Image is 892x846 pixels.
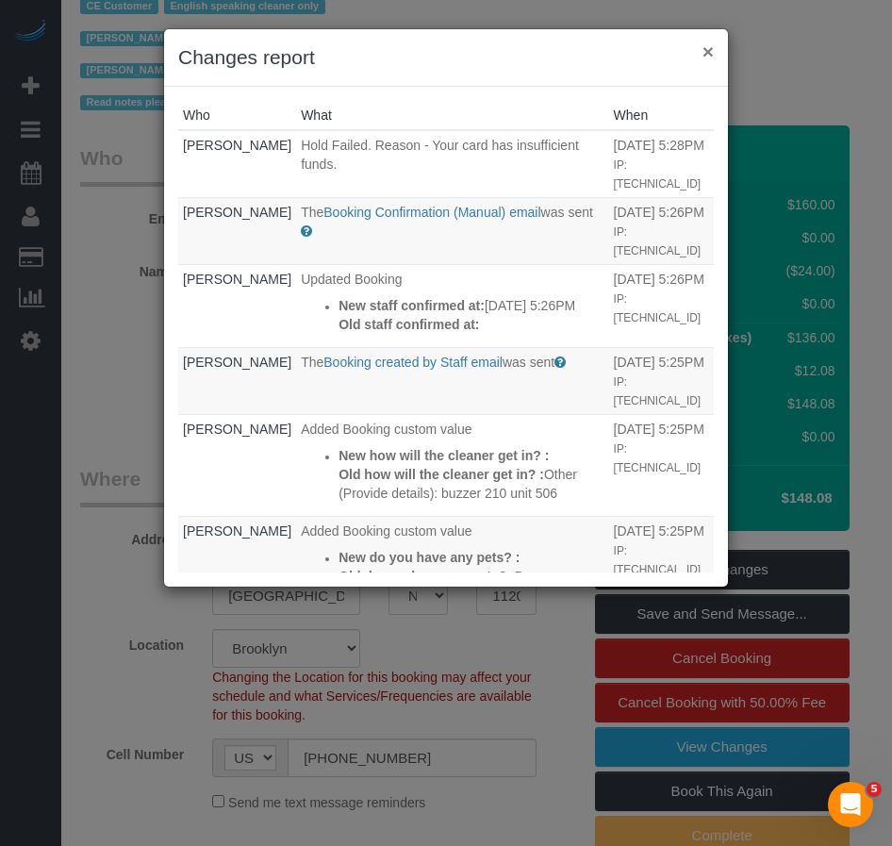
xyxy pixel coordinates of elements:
span: The [301,355,323,370]
strong: New staff confirmed at: [339,298,485,313]
a: [PERSON_NAME] [183,422,291,437]
strong: New how will the cleaner get in? : [339,448,549,463]
td: What [296,197,608,264]
th: What [296,101,608,130]
td: What [296,516,608,599]
strong: New do you have any pets? : [339,550,520,565]
span: The [301,205,323,220]
td: When [609,347,714,414]
th: When [609,101,714,130]
small: IP: [TECHNICAL_ID] [614,292,702,324]
td: When [609,130,714,197]
td: What [296,264,608,347]
a: [PERSON_NAME] [183,355,291,370]
strong: Old how will the cleaner get in? : [339,467,544,482]
td: When [609,414,714,516]
a: [PERSON_NAME] [183,205,291,220]
small: IP: [TECHNICAL_ID] [614,158,702,191]
span: Added Booking custom value [301,422,471,437]
span: was sent [541,205,593,220]
span: 5 [867,782,882,797]
span: Added Booking custom value [301,523,471,539]
sui-modal: Changes report [164,29,728,587]
span: was sent [503,355,554,370]
button: × [702,41,714,61]
td: Who [178,197,296,264]
p: Other (Provide details): buzzer 210 unit 506 [339,465,603,503]
td: Who [178,347,296,414]
a: Booking Confirmation (Manual) email [323,205,540,220]
small: IP: [TECHNICAL_ID] [614,375,702,407]
td: Who [178,516,296,599]
td: When [609,197,714,264]
td: What [296,347,608,414]
a: [PERSON_NAME] [183,138,291,153]
td: When [609,264,714,347]
td: Who [178,264,296,347]
small: IP: [TECHNICAL_ID] [614,442,702,474]
small: IP: [TECHNICAL_ID] [614,225,702,257]
p: Dog [339,567,603,586]
th: Who [178,101,296,130]
strong: Old staff confirmed at: [339,317,479,332]
h3: Changes report [178,43,714,72]
iframe: Intercom live chat [828,782,873,827]
td: Who [178,130,296,197]
td: What [296,414,608,516]
td: What [296,130,608,197]
p: [DATE] 5:26PM [339,296,603,315]
span: Updated Booking [301,272,402,287]
a: Booking created by Staff email [323,355,503,370]
td: Who [178,414,296,516]
a: [PERSON_NAME] [183,272,291,287]
td: When [609,516,714,599]
strong: Old do you have any pets? : [339,569,515,584]
span: Hold Failed. Reason - Your card has insufficient funds. [301,138,579,172]
small: IP: [TECHNICAL_ID] [614,544,702,576]
a: [PERSON_NAME] [183,523,291,539]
